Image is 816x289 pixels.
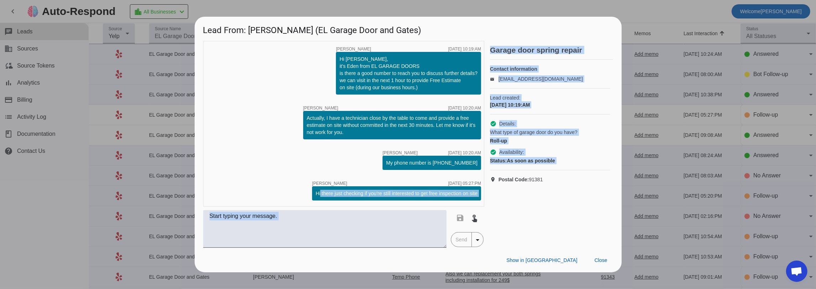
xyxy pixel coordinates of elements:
span: 91381 [499,176,543,183]
div: Roll-up [490,137,610,144]
span: Availability: [499,149,524,156]
mat-icon: location_on [490,177,499,182]
button: Show in [GEOGRAPHIC_DATA] [501,254,583,267]
div: As soon as possible [490,157,610,164]
mat-icon: email [490,77,499,81]
div: Actually, I have a technician close by the table to come and provide a free estimate on site with... [307,114,478,136]
div: [DATE] 10:19:AM [448,47,481,51]
div: [DATE] 10:19:AM [490,101,610,108]
div: [DATE] 10:20:AM [448,151,481,155]
mat-icon: arrow_drop_down [473,236,482,244]
h4: Contact information [490,65,610,73]
strong: Postal Code: [499,177,529,182]
span: [PERSON_NAME] [303,106,338,110]
div: Hi [PERSON_NAME], it's Eden from EL GARAGE DOORS is there a good number to reach you to discuss f... [339,55,478,91]
h2: Garage door spring repair [490,47,613,54]
mat-icon: check_circle [490,121,496,127]
div: My phone number is [PHONE_NUMBER] [386,159,478,166]
strong: Status: [490,158,507,164]
span: Details: [499,120,516,127]
span: What type of garage door do you have? [490,129,578,136]
h1: Lead From: [PERSON_NAME] (EL Garage Door and Gates) [195,17,622,41]
span: Show in [GEOGRAPHIC_DATA] [506,257,577,263]
span: [PERSON_NAME] [312,181,347,186]
span: [PERSON_NAME] [336,47,371,51]
div: Hi there just checking if you're still interested to get free inspection on site [316,190,478,197]
button: Close [589,254,613,267]
a: [EMAIL_ADDRESS][DOMAIN_NAME] [499,76,583,82]
mat-icon: touch_app [470,214,479,222]
span: Close [595,257,607,263]
span: Lead created: [490,94,610,101]
mat-icon: check_circle [490,149,496,155]
div: [DATE] 10:20:AM [448,106,481,110]
span: [PERSON_NAME] [383,151,418,155]
div: Open chat [786,261,807,282]
div: [DATE] 05:27:PM [448,181,481,186]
